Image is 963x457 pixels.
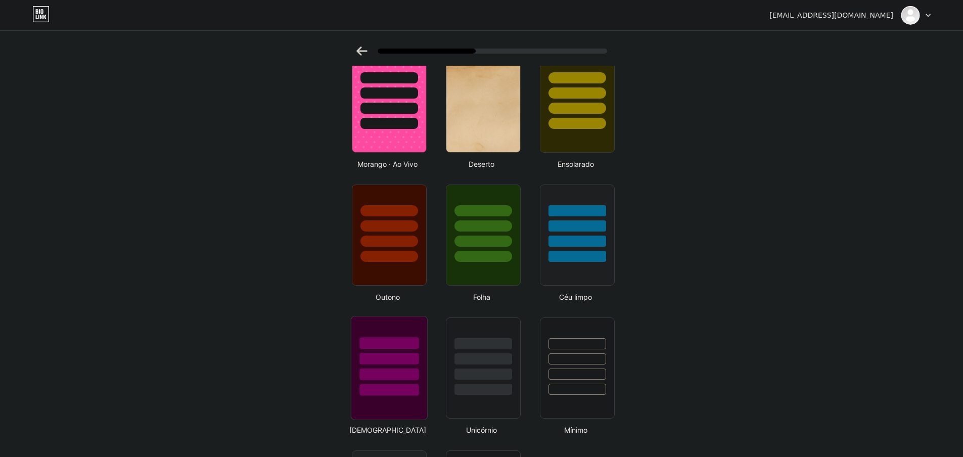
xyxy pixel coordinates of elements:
[558,160,594,168] font: Ensolarado
[769,11,893,19] font: [EMAIL_ADDRESS][DOMAIN_NAME]
[349,426,426,434] font: [DEMOGRAPHIC_DATA]
[473,293,490,301] font: Folha
[901,6,920,25] img: Jogabilidade Liberal
[559,293,592,301] font: Céu limpo
[564,426,587,434] font: Mínimo
[466,426,497,434] font: Unicórnio
[376,293,400,301] font: Outono
[357,160,418,168] font: Morango · Ao Vivo
[469,160,494,168] font: Deserto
